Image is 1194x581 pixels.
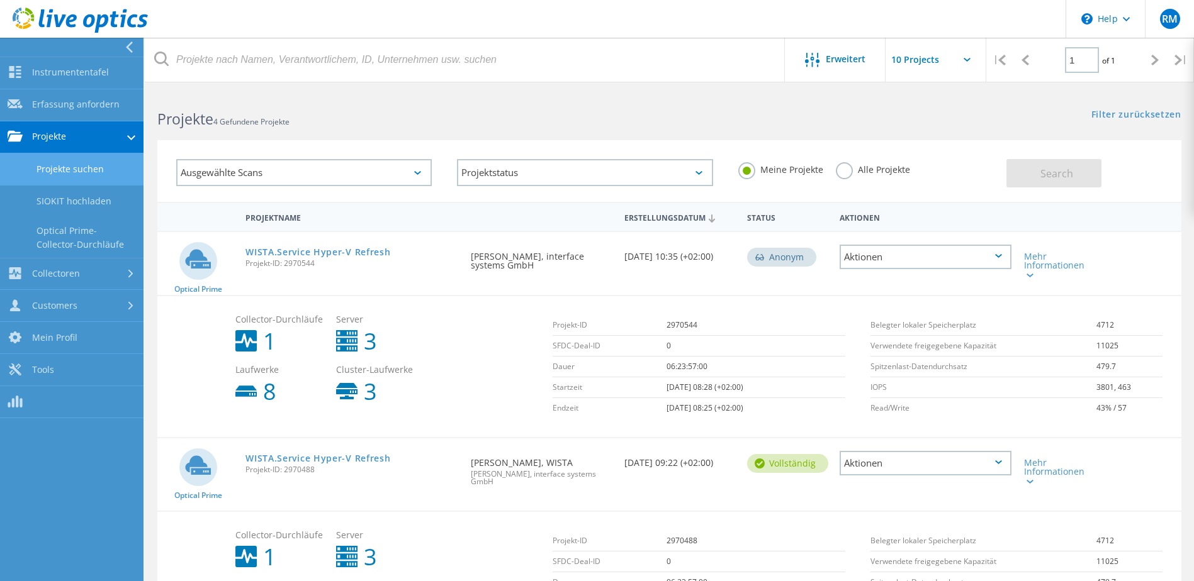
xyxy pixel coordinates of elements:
div: | [986,38,1012,82]
td: 0 [667,336,845,357]
div: Status [741,205,833,228]
td: 43% / 57 [1096,398,1163,419]
td: 3801, 463 [1096,377,1163,398]
span: of 1 [1102,55,1115,66]
td: 11025 [1096,336,1163,357]
div: Aktionen [840,451,1011,475]
td: 2970488 [667,531,845,551]
span: Collector-Durchläufe [235,315,324,324]
td: Projekt-ID [553,315,667,336]
span: Optical Prime [174,285,222,293]
td: SFDC-Deal-ID [553,336,667,357]
td: [DATE] 08:28 (+02:00) [667,377,845,398]
div: [DATE] 10:35 (+02:00) [618,232,741,274]
b: 1 [263,330,276,353]
label: Meine Projekte [738,162,823,174]
td: IOPS [870,377,1096,398]
td: Endzeit [553,398,667,419]
div: Projektstatus [457,159,712,186]
a: Filter zurücksetzen [1091,110,1181,121]
a: Live Optics Dashboard [13,26,148,35]
span: Server [336,315,424,324]
svg: \n [1081,13,1093,25]
div: [PERSON_NAME], interface systems GmbH [465,232,618,282]
b: 3 [364,380,377,403]
span: Cluster-Laufwerke [336,365,424,374]
td: Belegter lokaler Speicherplatz [870,531,1096,551]
td: Belegter lokaler Speicherplatz [870,315,1096,336]
div: Aktionen [833,205,1018,228]
td: 479.7 [1096,357,1163,377]
td: 4712 [1096,531,1163,551]
div: Projektname [239,205,465,228]
span: RM [1162,14,1178,24]
td: 11025 [1096,551,1163,572]
label: Alle Projekte [836,162,910,174]
span: Server [336,531,424,539]
td: Spitzenlast-Datendurchsatz [870,357,1096,377]
td: Projekt-ID [553,531,667,551]
td: Verwendete freigegebene Kapazität [870,336,1096,357]
span: Collector-Durchläufe [235,531,324,539]
td: 2970544 [667,315,845,336]
td: Verwendete freigegebene Kapazität [870,551,1096,572]
div: [DATE] 09:22 (+02:00) [618,438,741,480]
button: Search [1006,159,1101,187]
a: WISTA.Service Hyper-V Refresh [245,248,390,257]
td: Read/Write [870,398,1096,419]
b: Projekte [157,109,213,129]
div: Aktionen [840,245,1011,269]
td: [DATE] 08:25 (+02:00) [667,398,845,419]
b: 3 [364,330,377,353]
td: 0 [667,551,845,572]
div: Erstellungsdatum [618,205,741,229]
span: Erweitert [826,55,865,64]
div: Ausgewählte Scans [176,159,432,186]
td: Dauer [553,357,667,377]
span: Laufwerke [235,365,324,374]
span: Search [1040,167,1073,180]
span: [PERSON_NAME], interface systems GmbH [471,470,612,485]
span: Optical Prime [174,492,222,499]
span: Projekt-ID: 2970488 [245,466,458,473]
div: vollständig [747,454,828,473]
b: 8 [263,380,276,403]
div: Mehr Informationen [1024,458,1093,485]
div: | [1168,38,1194,82]
span: Projekt-ID: 2970544 [245,260,458,267]
td: Startzeit [553,377,667,398]
input: Projekte nach Namen, Verantwortlichem, ID, Unternehmen usw. suchen [145,38,786,82]
b: 1 [263,546,276,568]
td: 4712 [1096,315,1163,336]
td: 06:23:57:00 [667,357,845,377]
td: SFDC-Deal-ID [553,551,667,572]
span: 4 Gefundene Projekte [213,116,290,127]
a: WISTA.Service Hyper-V Refresh [245,454,390,463]
div: [PERSON_NAME], WISTA [465,438,618,498]
div: Anonym [747,248,816,267]
div: Mehr Informationen [1024,252,1093,279]
b: 3 [364,546,377,568]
